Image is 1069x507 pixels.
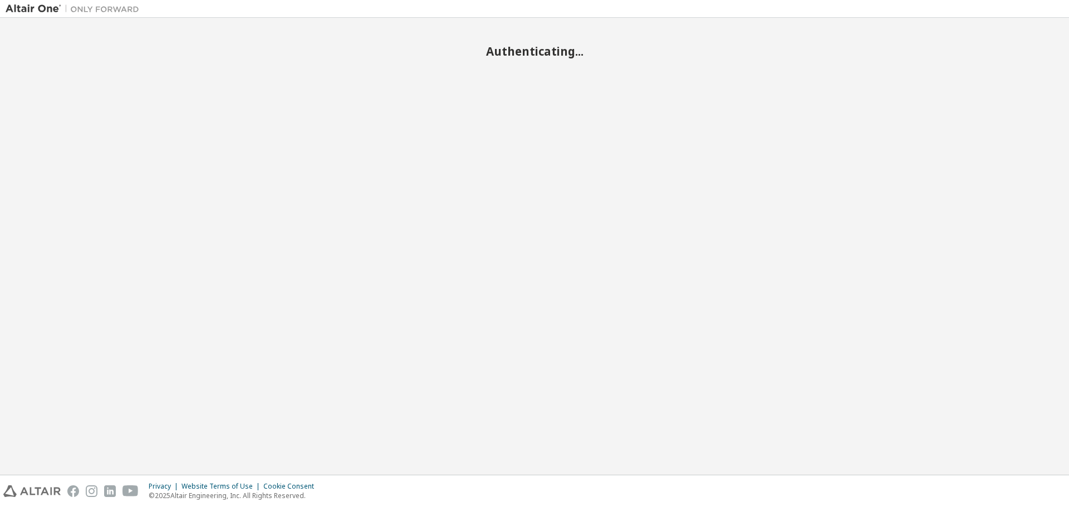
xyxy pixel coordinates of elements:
img: facebook.svg [67,485,79,497]
img: instagram.svg [86,485,97,497]
img: altair_logo.svg [3,485,61,497]
img: linkedin.svg [104,485,116,497]
div: Cookie Consent [263,482,321,491]
div: Privacy [149,482,182,491]
h2: Authenticating... [6,44,1063,58]
img: youtube.svg [122,485,139,497]
img: Altair One [6,3,145,14]
div: Website Terms of Use [182,482,263,491]
p: © 2025 Altair Engineering, Inc. All Rights Reserved. [149,491,321,500]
